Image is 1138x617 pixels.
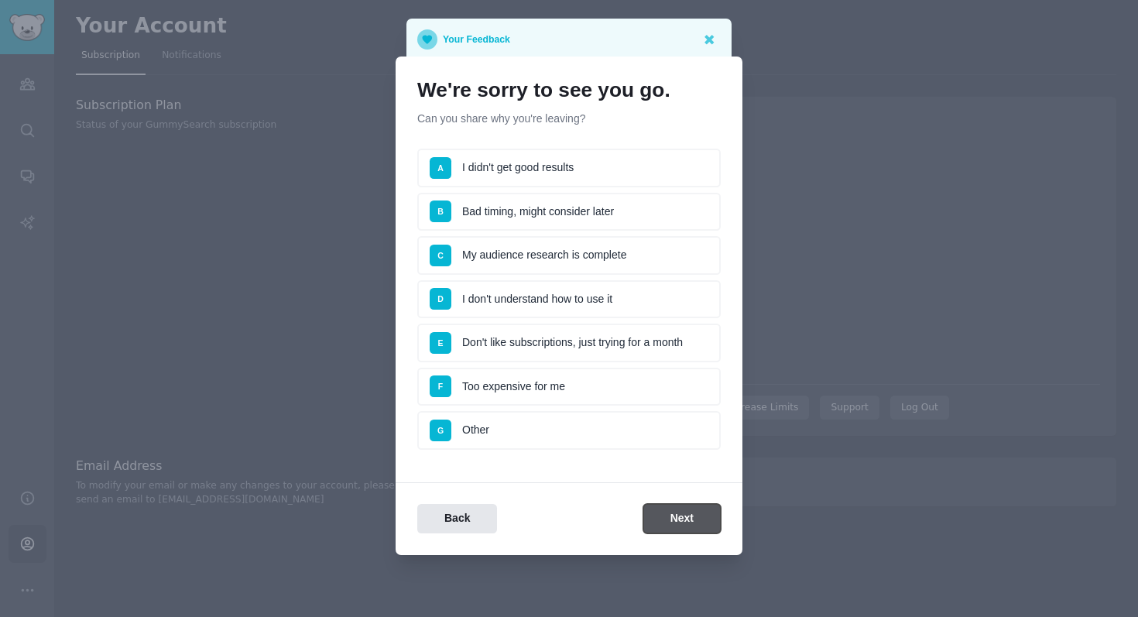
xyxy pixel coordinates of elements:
span: B [437,207,444,216]
button: Back [417,504,497,534]
span: G [437,426,444,435]
span: F [438,382,443,391]
p: Your Feedback [443,29,510,50]
span: C [437,251,444,260]
h1: We're sorry to see you go. [417,78,721,103]
span: A [437,163,444,173]
p: Can you share why you're leaving? [417,111,721,127]
span: D [437,294,444,303]
span: E [437,338,443,348]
